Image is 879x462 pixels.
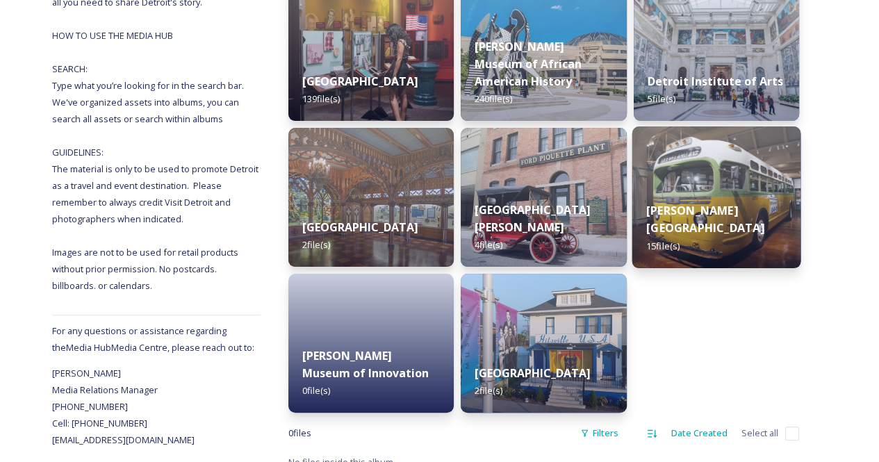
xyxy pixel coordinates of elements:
[648,92,675,105] span: 5 file(s)
[302,238,330,251] span: 2 file(s)
[302,74,418,89] strong: [GEOGRAPHIC_DATA]
[302,92,340,105] span: 139 file(s)
[475,202,591,235] strong: [GEOGRAPHIC_DATA][PERSON_NAME]
[461,274,626,413] img: 2023_0804_Motown_045.jpg
[475,92,512,105] span: 240 file(s)
[52,367,195,446] span: [PERSON_NAME] Media Relations Manager [PHONE_NUMBER] Cell: [PHONE_NUMBER] [EMAIL_ADDRESS][DOMAIN_...
[573,420,625,447] div: Filters
[741,427,778,440] span: Select all
[664,420,734,447] div: Date Created
[648,74,783,89] strong: Detroit Institute of Arts
[461,128,626,267] img: 1909%2520T%2520parked%2520in%2520front%2520of%2520Piquette%252C%2520small.jpg
[646,202,764,236] strong: [PERSON_NAME][GEOGRAPHIC_DATA]
[302,384,330,397] span: 0 file(s)
[646,239,680,251] span: 15 file(s)
[632,126,800,268] img: 9ce46ad4-4524-4637-93b4-9fe5e8122ee5.jpg
[52,324,254,354] span: For any questions or assistance regarding the Media Hub Media Centre, please reach out to:
[475,39,582,89] strong: [PERSON_NAME] Museum of African American History
[302,348,429,381] strong: [PERSON_NAME] Museum of Innovation
[302,220,418,235] strong: [GEOGRAPHIC_DATA]
[475,365,591,381] strong: [GEOGRAPHIC_DATA]
[288,128,454,267] img: da788a2d-51f3-4be7-a79a-780a1a10136a.jpg
[475,384,502,397] span: 2 file(s)
[288,427,311,440] span: 0 file s
[475,238,502,251] span: 4 file(s)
